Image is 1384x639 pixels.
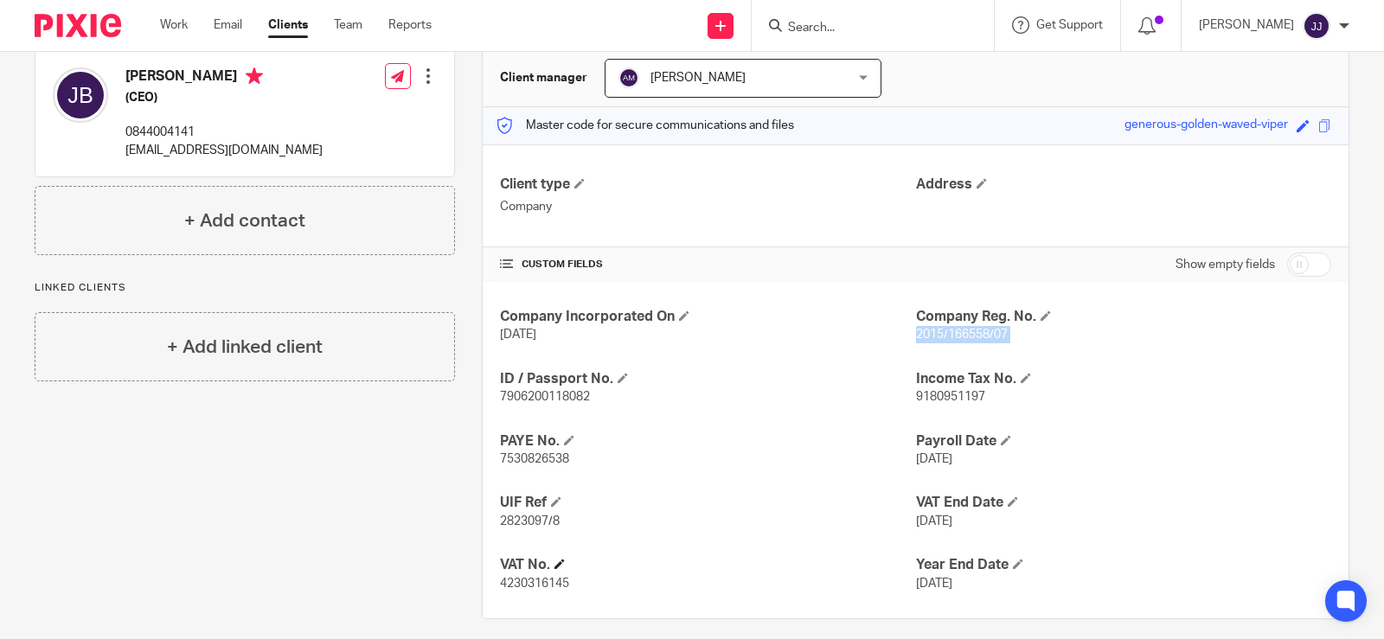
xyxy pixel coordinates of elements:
span: 2823097/8 [500,515,560,527]
span: 7906200118082 [500,391,590,403]
div: generous-golden-waved-viper [1124,116,1288,136]
span: 2015/166558/07 [916,329,1008,341]
p: Company [500,198,915,215]
h4: Company Reg. No. [916,308,1331,326]
span: [DATE] [916,453,952,465]
h4: ID / Passport No. [500,370,915,388]
p: [EMAIL_ADDRESS][DOMAIN_NAME] [125,142,323,159]
h4: VAT End Date [916,494,1331,512]
a: Work [160,16,188,34]
span: [PERSON_NAME] [650,72,746,84]
h4: [PERSON_NAME] [125,67,323,89]
a: Reports [388,16,432,34]
span: [DATE] [916,578,952,590]
span: 4230316145 [500,578,569,590]
label: Show empty fields [1176,256,1275,273]
p: [PERSON_NAME] [1199,16,1294,34]
h5: (CEO) [125,89,323,106]
span: 7530826538 [500,453,569,465]
h4: Client type [500,176,915,194]
img: svg%3E [53,67,108,123]
span: [DATE] [500,329,536,341]
h4: PAYE No. [500,432,915,450]
img: svg%3E [1303,12,1330,40]
img: Pixie [35,14,121,37]
span: Get Support [1036,19,1103,31]
img: svg%3E [618,67,639,88]
p: 0844004141 [125,124,323,141]
input: Search [786,21,942,36]
h4: Address [916,176,1331,194]
h4: Income Tax No. [916,370,1331,388]
h4: + Add linked client [167,334,323,361]
h4: Company Incorporated On [500,308,915,326]
span: [DATE] [916,515,952,527]
a: Team [334,16,362,34]
h4: UIF Ref [500,494,915,512]
span: 9180951197 [916,391,985,403]
p: Linked clients [35,281,455,295]
h4: CUSTOM FIELDS [500,258,915,272]
h3: Client manager [500,69,587,86]
h4: + Add contact [184,208,305,234]
a: Email [214,16,242,34]
a: Clients [268,16,308,34]
p: Master code for secure communications and files [496,117,794,134]
h4: Year End Date [916,556,1331,574]
h4: VAT No. [500,556,915,574]
i: Primary [246,67,263,85]
h4: Payroll Date [916,432,1331,450]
